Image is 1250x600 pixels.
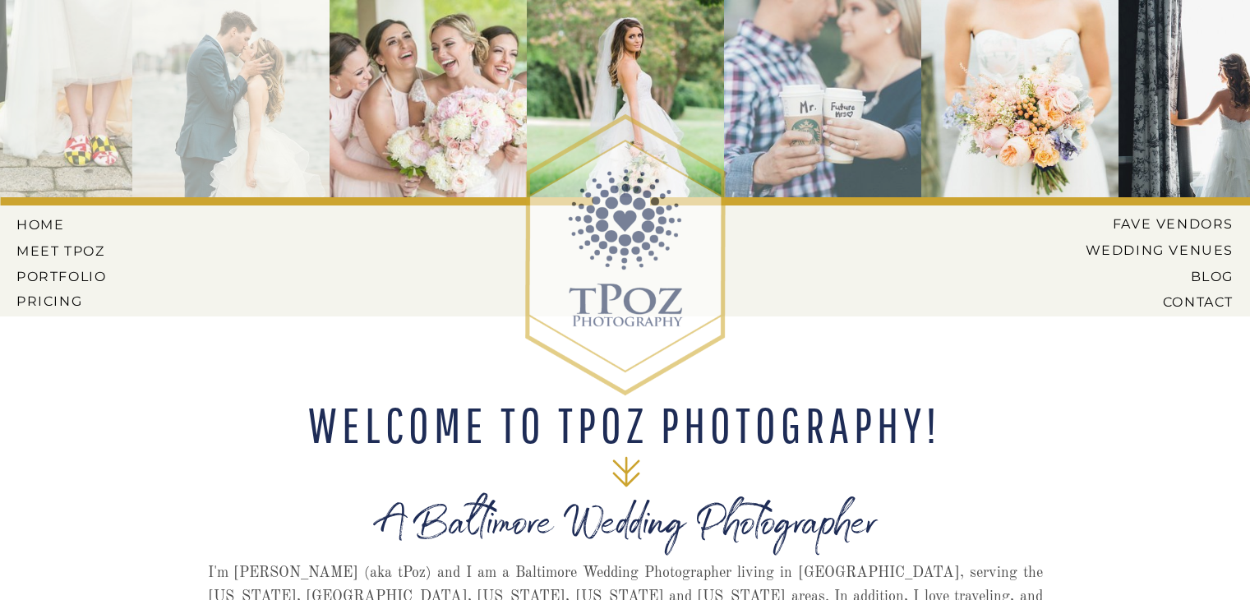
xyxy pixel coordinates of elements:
[1099,216,1234,231] a: Fave Vendors
[1072,269,1234,284] a: BLOG
[16,269,110,284] a: PORTFOLIO
[254,511,998,566] h1: A Baltimore Wedding Photographer
[16,293,110,308] a: Pricing
[1105,294,1234,309] a: CONTACT
[16,217,90,232] a: HOME
[298,400,952,450] h2: WELCOME TO tPoz Photography!
[1060,242,1234,257] a: Wedding Venues
[16,243,106,258] a: MEET tPoz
